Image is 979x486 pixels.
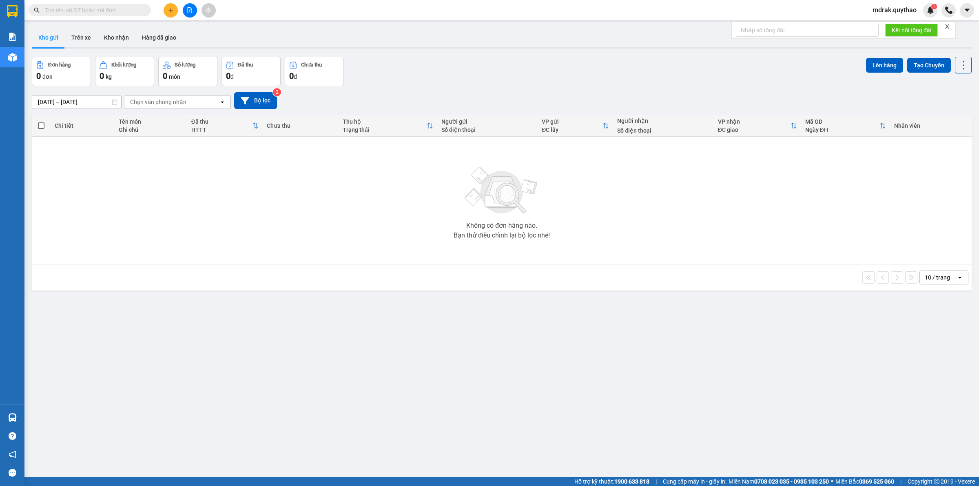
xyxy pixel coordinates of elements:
input: Nhập số tổng đài [736,24,879,37]
div: Đã thu [238,62,253,68]
button: Hàng đã giao [135,28,183,47]
div: Chưa thu [301,62,322,68]
img: svg+xml;base64,PHN2ZyBjbGFzcz0ibGlzdC1wbHVnX19zdmciIHhtbG5zPSJodHRwOi8vd3d3LnczLm9yZy8yMDAwL3N2Zy... [461,162,543,219]
button: Tạo Chuyến [907,58,951,73]
div: Số lượng [175,62,195,68]
div: ĐC giao [718,126,791,133]
span: message [9,469,16,477]
span: đ [230,73,234,80]
button: Trên xe [65,28,97,47]
div: Tên món [119,118,183,125]
span: caret-down [963,7,971,14]
strong: 0708 023 035 - 0935 103 250 [754,478,829,485]
button: file-add [183,3,197,18]
img: solution-icon [8,33,17,41]
span: đơn [42,73,53,80]
div: HTTT [191,126,253,133]
span: 0 [226,71,230,81]
sup: 1 [931,4,937,9]
span: search [34,7,40,13]
div: Số điện thoại [441,126,534,133]
strong: 0369 525 060 [859,478,894,485]
div: Đơn hàng [48,62,71,68]
span: Cung cấp máy in - giấy in: [663,477,726,486]
div: Thu hộ [343,118,427,125]
div: Mã GD [805,118,880,125]
th: Toggle SortBy [801,115,890,137]
span: 0 [289,71,294,81]
button: Số lượng0món [158,57,217,86]
svg: open [219,99,226,105]
button: Chưa thu0đ [285,57,344,86]
span: kg [106,73,112,80]
input: Tìm tên, số ĐT hoặc mã đơn [45,6,141,15]
span: 0 [163,71,167,81]
div: ĐC lấy [542,126,602,133]
svg: open [957,274,963,281]
span: file-add [187,7,193,13]
span: | [900,477,901,486]
button: Đã thu0đ [221,57,281,86]
div: Ngày ĐH [805,126,880,133]
th: Toggle SortBy [187,115,263,137]
span: 1 [932,4,935,9]
img: phone-icon [945,7,952,14]
div: Không có đơn hàng nào. [466,222,537,229]
span: question-circle [9,432,16,440]
button: Kho gửi [32,28,65,47]
img: warehouse-icon [8,53,17,62]
button: Đơn hàng0đơn [32,57,91,86]
strong: 1900 633 818 [614,478,649,485]
th: Toggle SortBy [538,115,613,137]
div: Đã thu [191,118,253,125]
button: aim [202,3,216,18]
div: Chi tiết [55,122,111,129]
div: Chọn văn phòng nhận [130,98,186,106]
button: plus [164,3,178,18]
th: Toggle SortBy [339,115,437,137]
span: món [169,73,180,80]
span: plus [168,7,174,13]
button: caret-down [960,3,974,18]
span: 0 [36,71,41,81]
span: đ [294,73,297,80]
span: copyright [934,479,939,484]
span: close [944,24,950,29]
img: icon-new-feature [927,7,934,14]
div: Nhân viên [894,122,968,129]
span: Hỗ trợ kỹ thuật: [574,477,649,486]
img: logo-vxr [7,5,18,18]
span: 0 [100,71,104,81]
input: Select a date range. [32,95,121,109]
th: Toggle SortBy [714,115,801,137]
span: Miền Bắc [835,477,894,486]
img: warehouse-icon [8,413,17,422]
div: Người gửi [441,118,534,125]
div: Khối lượng [111,62,136,68]
span: notification [9,450,16,458]
sup: 2 [273,88,281,96]
div: Số điện thoại [617,127,709,134]
div: VP nhận [718,118,791,125]
div: Bạn thử điều chỉnh lại bộ lọc nhé! [454,232,550,239]
div: Trạng thái [343,126,427,133]
div: 10 / trang [925,273,950,282]
span: ⚪️ [831,480,833,483]
div: Chưa thu [267,122,334,129]
button: Kho nhận [97,28,135,47]
span: Kết nối tổng đài [892,26,931,35]
span: aim [206,7,211,13]
span: | [656,477,657,486]
div: VP gửi [542,118,602,125]
button: Kết nối tổng đài [885,24,938,37]
button: Khối lượng0kg [95,57,154,86]
button: Bộ lọc [234,92,277,109]
span: Miền Nam [729,477,829,486]
button: Lên hàng [866,58,903,73]
div: Ghi chú [119,126,183,133]
span: mdrak.quythao [866,5,923,15]
div: Người nhận [617,118,709,124]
